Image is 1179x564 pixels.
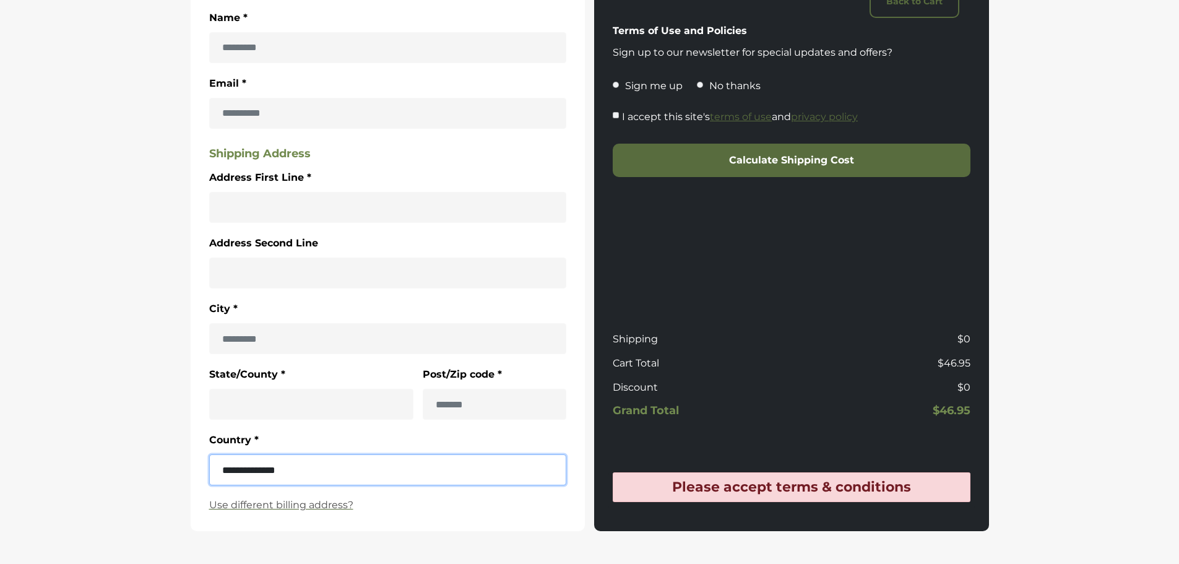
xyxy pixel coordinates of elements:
[209,147,567,161] h5: Shipping Address
[796,404,970,418] h5: $46.95
[209,76,246,92] label: Email *
[209,301,238,317] label: City *
[613,356,787,371] p: Cart Total
[613,144,970,177] button: Calculate Shipping Cost
[209,10,248,26] label: Name *
[209,498,567,513] a: Use different billing address?
[613,380,787,395] p: Discount
[796,380,970,395] p: $0
[791,111,858,123] a: privacy policy
[209,235,318,251] label: Address Second Line
[613,23,747,39] label: Terms of Use and Policies
[620,479,964,495] h4: Please accept terms & conditions
[796,332,970,347] p: $0
[709,79,761,93] p: No thanks
[209,432,259,448] label: Country *
[613,332,787,347] p: Shipping
[613,45,970,60] p: Sign up to our newsletter for special updates and offers?
[209,170,311,186] label: Address First Line *
[710,111,772,123] a: terms of use
[209,367,285,383] label: State/County *
[625,79,683,93] p: Sign me up
[622,109,858,125] label: I accept this site's and
[796,356,970,371] p: $46.95
[423,367,502,383] label: Post/Zip code *
[613,404,787,418] h5: Grand Total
